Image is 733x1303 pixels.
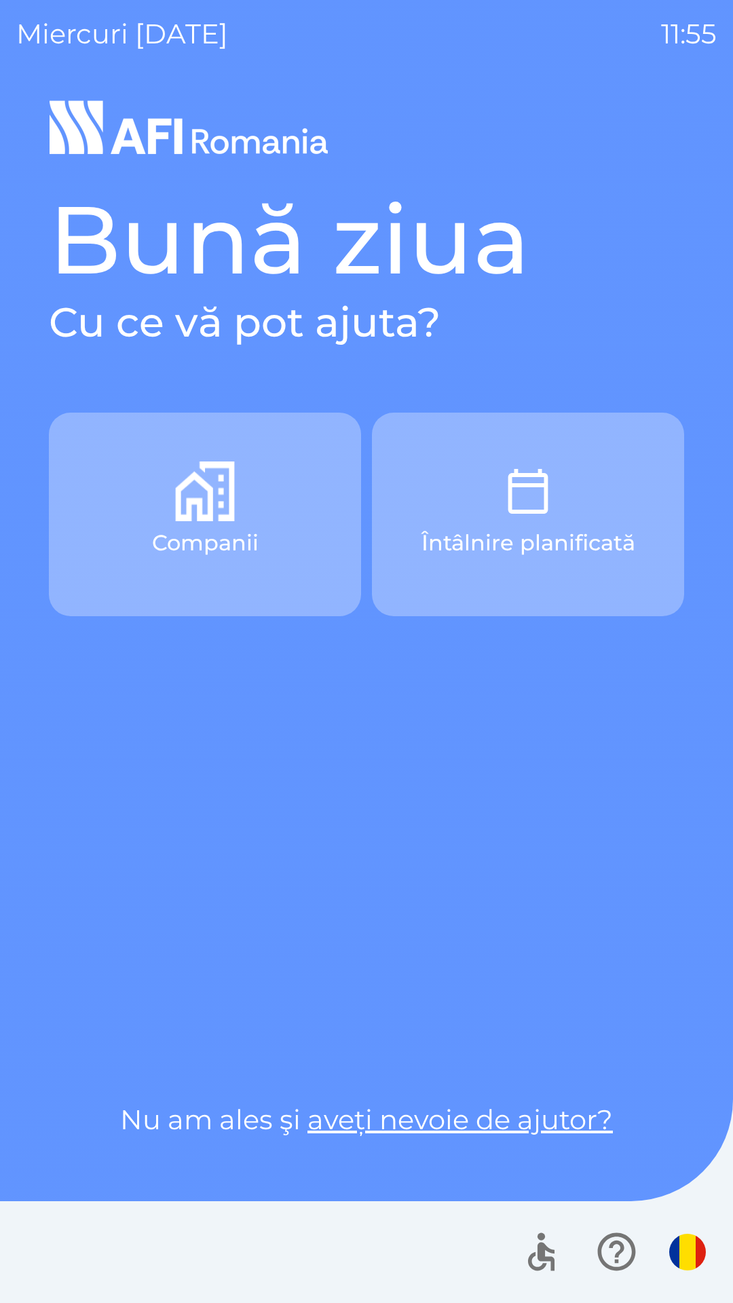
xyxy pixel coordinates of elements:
[661,14,717,54] p: 11:55
[175,461,235,521] img: b9f982fa-e31d-4f99-8b4a-6499fa97f7a5.png
[152,527,259,559] p: Companii
[669,1234,706,1270] img: ro flag
[16,14,228,54] p: miercuri [DATE]
[49,182,684,297] h1: Bună ziua
[498,461,558,521] img: 91d325ef-26b3-4739-9733-70a8ac0e35c7.png
[49,95,684,160] img: Logo
[421,527,635,559] p: Întâlnire planificată
[49,297,684,347] h2: Cu ce vă pot ajuta?
[49,413,361,616] button: Companii
[49,1099,684,1140] p: Nu am ales şi
[307,1103,613,1136] a: aveți nevoie de ajutor?
[372,413,684,616] button: Întâlnire planificată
